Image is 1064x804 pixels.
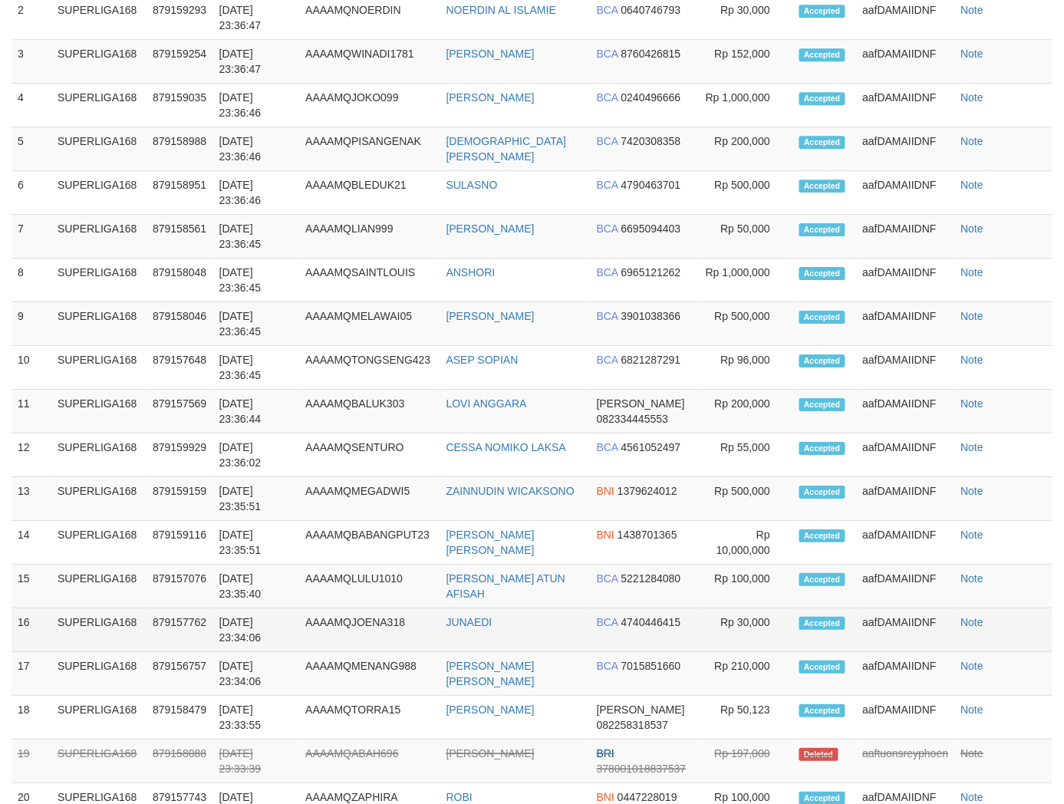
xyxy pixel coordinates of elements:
td: Rp 96,000 [698,346,793,390]
td: aafDAMAIIDNF [857,346,955,390]
span: BNI [597,791,614,803]
td: [DATE] 23:36:45 [213,302,300,346]
a: [PERSON_NAME] [446,48,535,60]
td: SUPERLIGA168 [51,477,147,521]
td: aafDAMAIIDNF [857,302,955,346]
td: AAAAMQSAINTLOUIS [299,259,440,302]
td: [DATE] 23:36:46 [213,84,300,127]
span: Deleted [799,748,838,761]
a: Note [961,222,984,235]
td: AAAAMQTORRA15 [299,696,440,740]
td: [DATE] 23:36:45 [213,346,300,390]
span: BCA [597,441,618,453]
td: 12 [12,433,51,477]
a: Note [961,485,984,497]
a: Note [961,397,984,410]
td: AAAAMQMEGADWI5 [299,477,440,521]
td: 879157569 [147,390,213,433]
td: 11 [12,390,51,433]
a: [PERSON_NAME] [PERSON_NAME] [446,529,535,556]
td: Rp 10,000,000 [698,521,793,565]
span: Accepted [799,92,845,105]
td: AAAAMQLIAN999 [299,215,440,259]
a: JUNAEDI [446,616,492,628]
span: BCA [597,91,618,104]
td: [DATE] 23:35:51 [213,477,300,521]
td: SUPERLIGA168 [51,565,147,608]
td: AAAAMQMENANG988 [299,652,440,696]
td: 13 [12,477,51,521]
td: 879158088 [147,740,213,783]
span: Accepted [799,617,845,630]
td: 879157648 [147,346,213,390]
td: 879159159 [147,477,213,521]
a: LOVI ANGGARA [446,397,527,410]
span: Accepted [799,311,845,324]
span: Copy 0447228019 to clipboard [618,791,677,803]
a: Note [961,179,984,191]
span: Copy 378001018837537 to clipboard [597,763,687,775]
a: Note [961,135,984,147]
td: aafDAMAIIDNF [857,390,955,433]
td: [DATE] 23:34:06 [213,608,300,652]
td: Rp 210,000 [698,652,793,696]
span: Accepted [799,442,845,455]
span: Accepted [799,180,845,193]
span: BCA [597,660,618,672]
td: SUPERLIGA168 [51,302,147,346]
span: Copy 5221284080 to clipboard [621,572,681,585]
td: AAAAMQBLEDUK21 [299,171,440,215]
td: 5 [12,127,51,171]
td: Rp 50,123 [698,696,793,740]
span: Accepted [799,661,845,674]
td: Rp 200,000 [698,127,793,171]
span: Copy 6965121262 to clipboard [621,266,681,278]
span: Copy 3901038366 to clipboard [621,310,681,322]
a: Note [961,266,984,278]
span: Copy 1379624012 to clipboard [618,485,677,497]
td: 879157076 [147,565,213,608]
td: aafDAMAIIDNF [857,40,955,84]
span: Accepted [799,48,845,61]
a: Note [961,354,984,366]
td: 7 [12,215,51,259]
td: 8 [12,259,51,302]
td: AAAAMQJOENA318 [299,608,440,652]
td: aafDAMAIIDNF [857,565,955,608]
td: [DATE] 23:36:44 [213,390,300,433]
span: BCA [597,4,618,16]
td: AAAAMQLULU1010 [299,565,440,608]
td: aafDAMAIIDNF [857,433,955,477]
span: Accepted [799,573,845,586]
a: Note [961,703,984,716]
span: Copy 0640746793 to clipboard [621,4,681,16]
td: Rp 200,000 [698,390,793,433]
td: 879156757 [147,652,213,696]
td: 17 [12,652,51,696]
td: 879159116 [147,521,213,565]
td: 879158951 [147,171,213,215]
td: aafDAMAIIDNF [857,477,955,521]
span: Accepted [799,136,845,149]
td: SUPERLIGA168 [51,652,147,696]
td: AAAAMQMELAWAI05 [299,302,440,346]
td: [DATE] 23:36:02 [213,433,300,477]
td: 879158479 [147,696,213,740]
span: Copy 8760426815 to clipboard [621,48,681,60]
td: AAAAMQABAH696 [299,740,440,783]
td: aafDAMAIIDNF [857,652,955,696]
a: [PERSON_NAME] [446,747,535,760]
td: 6 [12,171,51,215]
td: SUPERLIGA168 [51,127,147,171]
a: [PERSON_NAME] [446,310,535,322]
span: BCA [597,48,618,60]
td: [DATE] 23:36:45 [213,215,300,259]
a: Note [961,529,984,541]
span: BCA [597,616,618,628]
span: Accepted [799,704,845,717]
td: [DATE] 23:33:39 [213,740,300,783]
td: 879158988 [147,127,213,171]
td: aafDAMAIIDNF [857,696,955,740]
span: Accepted [799,5,845,18]
a: Note [961,616,984,628]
